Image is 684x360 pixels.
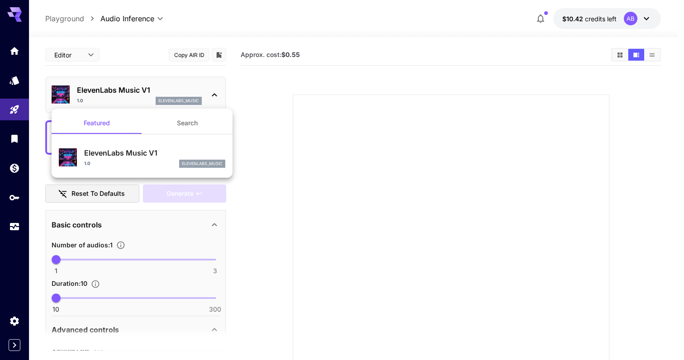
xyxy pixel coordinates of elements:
p: 1.0 [84,160,90,167]
div: ElevenLabs Music V11.0elevenlabs_music [59,144,225,171]
button: Search [142,112,233,134]
button: Featured [52,112,142,134]
p: elevenlabs_music [182,161,223,167]
p: ElevenLabs Music V1 [84,147,225,158]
